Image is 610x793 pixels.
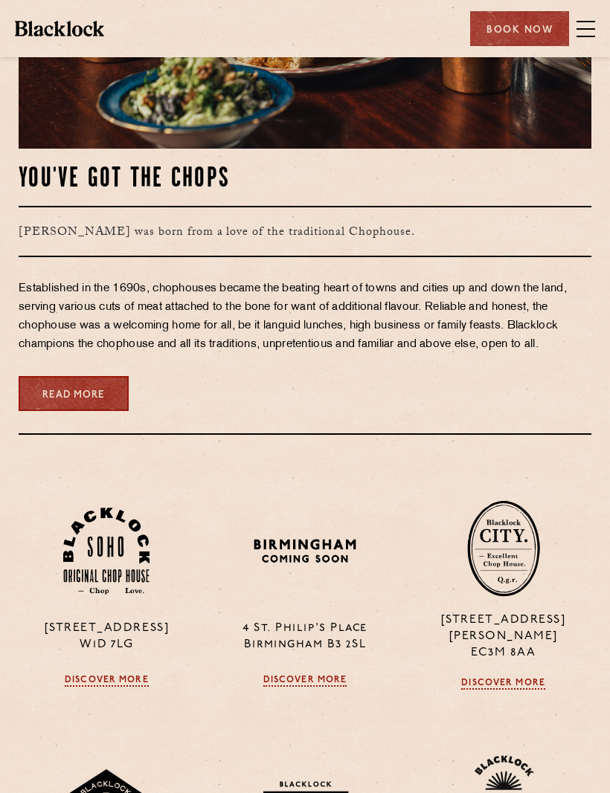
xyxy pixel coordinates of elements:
[15,21,104,36] img: BL_Textured_Logo-footer-cropped.svg
[19,376,129,411] a: Read More
[461,678,545,690] a: Discover More
[217,620,394,653] p: 4 St. Philip's Place Birmingham B3 2SL
[252,536,358,566] img: BIRMINGHAM-P22_-e1747915156957.png
[467,500,540,597] img: City-stamp-default.svg
[19,620,195,653] p: [STREET_ADDRESS] W1D 7LG
[415,612,591,661] p: [STREET_ADDRESS][PERSON_NAME] EC3M 8AA
[263,675,347,687] a: Discover More
[470,11,569,46] div: Book Now
[19,279,591,354] p: Established in the 1690s, chophouses became the beating heart of towns and cities up and down the...
[19,206,591,257] h3: [PERSON_NAME] was born from a love of the traditional Chophouse.
[19,165,591,195] h2: You've Got The Chops
[65,675,149,687] a: Discover More
[63,508,150,595] img: Soho-stamp-default.svg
